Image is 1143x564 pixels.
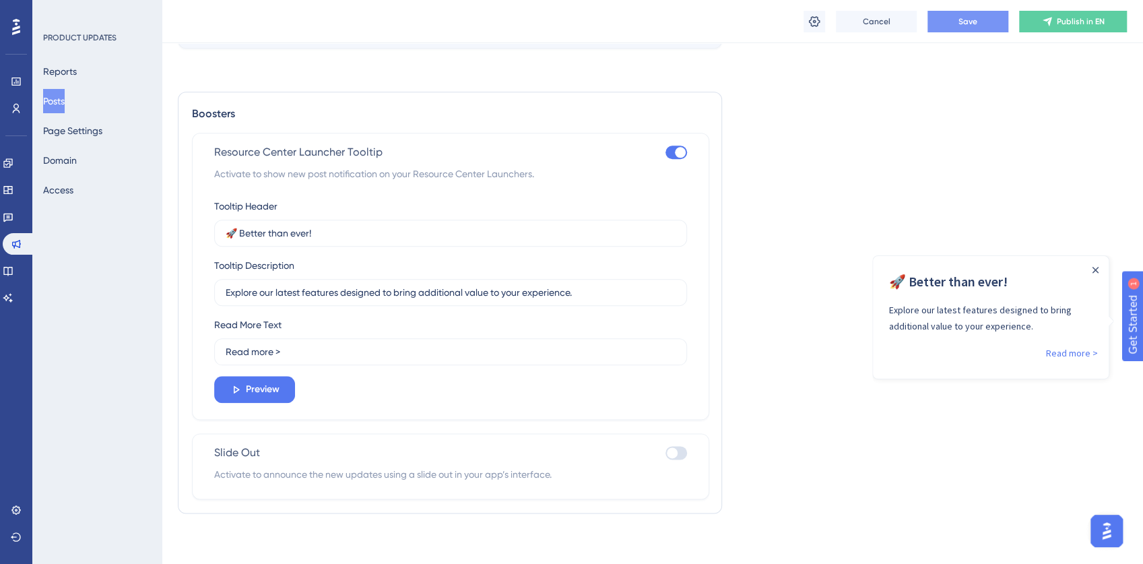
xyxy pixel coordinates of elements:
span: Activate to announce the new updates using a slide out in your app’s interface. [214,466,687,482]
span: Cancel [863,16,890,27]
button: Save [927,11,1008,32]
input: Product Updates [226,226,676,241]
input: Read More > [226,344,676,359]
span: Get Started [7,3,66,20]
div: PRODUCT UPDATES [43,32,117,43]
span: Activate to show new post notification on your Resource Center Launchers. [214,166,687,182]
button: Page Settings [43,119,102,143]
button: Reports [43,59,77,84]
button: Domain [43,148,77,173]
span: Publish in EN [1057,16,1105,27]
button: Access [43,178,73,202]
div: Tooltip Description [214,257,294,274]
iframe: UserGuiding AI Assistant Launcher [1086,511,1127,551]
span: Save [958,16,977,27]
input: Let’s see what is new! [226,285,676,300]
button: Publish in EN [1019,11,1127,32]
button: Cancel [836,11,917,32]
span: Resource Center Launcher Tooltip [214,144,383,160]
iframe: UserGuiding Product Updates RC Tooltip [872,255,1113,383]
div: Tooltip Header [214,198,277,214]
div: Boosters [192,106,708,122]
span: Preview [246,381,280,398]
span: Slide Out [214,445,260,461]
button: Preview [214,376,295,403]
div: Read More Text [214,317,282,333]
div: 1 [75,7,79,18]
button: Posts [43,89,65,113]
